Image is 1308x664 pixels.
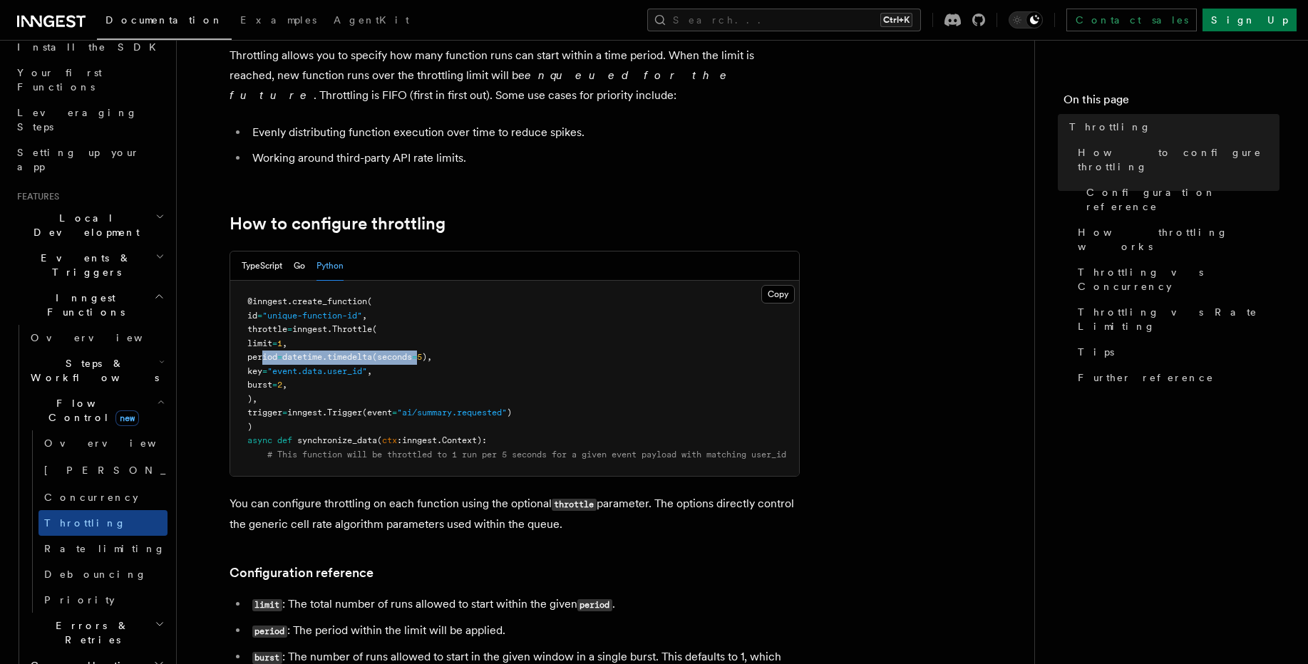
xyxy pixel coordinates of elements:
[397,435,402,445] span: :
[272,338,277,348] span: =
[1009,11,1043,28] button: Toggle dark mode
[761,285,795,304] button: Copy
[372,324,377,334] span: (
[11,140,168,180] a: Setting up your app
[240,14,316,26] span: Examples
[282,352,327,362] span: datetime.
[267,366,367,376] span: "event.data.user_id"
[44,517,126,529] span: Throttling
[17,41,165,53] span: Install the SDK
[294,251,305,281] button: Go
[38,456,168,484] a: [PERSON_NAME]
[25,325,168,351] a: Overview
[247,338,272,348] span: limit
[44,543,165,554] span: Rate limiting
[1078,305,1279,333] span: Throttling vs Rate Limiting
[277,380,282,390] span: 2
[1078,265,1279,294] span: Throttling vs Concurrency
[372,352,412,362] span: (seconds
[282,338,287,348] span: ,
[277,352,282,362] span: =
[412,352,417,362] span: =
[11,34,168,60] a: Install the SDK
[44,437,191,449] span: Overview
[11,191,59,202] span: Features
[11,291,154,319] span: Inngest Functions
[25,430,168,613] div: Flow Controlnew
[647,9,921,31] button: Search...Ctrl+K
[17,147,140,172] span: Setting up your app
[38,484,168,510] a: Concurrency
[577,599,612,611] code: period
[282,408,287,417] span: =
[507,408,512,417] span: )
[422,352,432,362] span: ),
[272,380,277,390] span: =
[115,410,139,426] span: new
[11,205,168,245] button: Local Development
[11,100,168,140] a: Leveraging Steps
[230,46,800,105] p: Throttling allows you to specify how many function runs can start within a time period. When the ...
[397,408,507,417] span: "ai/summary.requested"
[277,435,292,445] span: def
[316,251,344,281] button: Python
[1072,219,1279,259] a: How throttling works
[327,352,372,362] span: timedelta
[332,324,372,334] span: Throttle
[25,390,168,430] button: Flow Controlnew
[25,613,168,653] button: Errors & Retries
[44,569,147,580] span: Debouncing
[11,60,168,100] a: Your first Functions
[248,148,800,168] li: Working around third-party API rate limits.
[248,594,800,615] li: : The total number of runs allowed to start within the given .
[17,107,138,133] span: Leveraging Steps
[367,296,372,306] span: (
[442,435,487,445] span: Context):
[392,408,397,417] span: =
[38,536,168,561] a: Rate limiting
[248,123,800,142] li: Evenly distributing function execution over time to reduce spikes.
[252,599,282,611] code: limit
[247,352,277,362] span: period
[292,296,367,306] span: create_function
[287,324,292,334] span: =
[287,408,327,417] span: inngest.
[242,251,282,281] button: TypeScript
[97,4,232,40] a: Documentation
[297,435,377,445] span: synchronize_data
[44,492,138,503] span: Concurrency
[1086,185,1279,214] span: Configuration reference
[230,214,446,234] a: How to configure throttling
[1064,114,1279,140] a: Throttling
[367,366,372,376] span: ,
[247,408,282,417] span: trigger
[17,67,102,93] span: Your first Functions
[1078,225,1279,254] span: How throttling works
[402,435,437,445] span: inngest
[1066,9,1197,31] a: Contact sales
[377,435,382,445] span: (
[382,435,397,445] span: ctx
[1078,345,1114,359] span: Tips
[267,450,786,460] span: # This function will be throttled to 1 run per 5 seconds for a given event payload with matching ...
[247,435,272,445] span: async
[1081,180,1279,219] a: Configuration reference
[287,296,292,306] span: .
[552,499,597,511] code: throttle
[325,4,418,38] a: AgentKit
[38,430,168,456] a: Overview
[25,396,157,425] span: Flow Control
[105,14,223,26] span: Documentation
[248,621,800,641] li: : The period within the limit will be applied.
[247,366,262,376] span: key
[1072,140,1279,180] a: How to configure throttling
[362,408,392,417] span: (event
[292,324,332,334] span: inngest.
[25,356,159,385] span: Steps & Workflows
[437,435,442,445] span: .
[334,14,409,26] span: AgentKit
[1078,145,1279,174] span: How to configure throttling
[25,618,155,647] span: Errors & Retries
[252,626,287,638] code: period
[417,352,422,362] span: 5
